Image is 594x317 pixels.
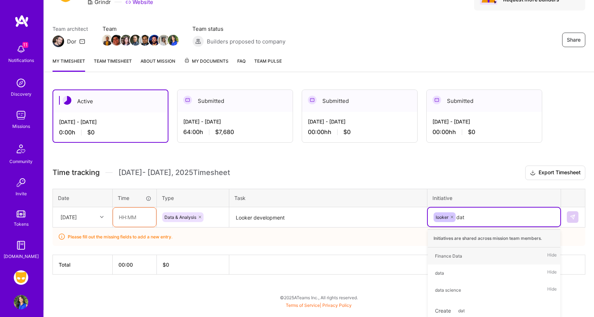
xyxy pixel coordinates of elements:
[308,128,411,136] div: 00:00h h
[14,270,28,285] img: Grindr: Data + FE + CyberSecurity + QA
[12,140,30,158] img: Community
[427,90,542,112] div: Submitted
[53,90,168,112] div: Active
[435,269,444,277] div: data
[53,189,113,207] th: Date
[435,252,462,260] div: Finance Data
[4,253,39,260] div: [DOMAIN_NAME]
[16,190,27,197] div: Invite
[432,118,536,125] div: [DATE] - [DATE]
[79,38,85,44] i: icon Mail
[455,306,468,316] span: dat
[103,34,112,46] a: Team Member Avatar
[435,286,461,294] div: data science
[131,34,140,46] a: Team Member Avatar
[14,238,28,253] img: guide book
[436,214,448,220] span: looker
[562,33,585,47] button: Share
[22,42,28,48] span: 11
[112,34,121,46] a: Team Member Avatar
[100,215,104,219] i: icon Chevron
[121,35,131,46] img: Team Member Avatar
[547,285,557,295] span: Hide
[428,229,560,247] div: Initiatives are shared across mission team members.
[207,38,285,45] span: Builders proposed to company
[184,57,229,65] span: My Documents
[14,42,28,57] img: bell
[12,122,30,130] div: Missions
[53,36,64,47] img: Team Architect
[157,189,229,207] th: Type
[322,303,352,308] a: Privacy Policy
[60,213,77,221] div: [DATE]
[183,96,192,104] img: Submitted
[308,96,317,104] img: Submitted
[140,34,150,46] a: Team Member Avatar
[164,214,196,220] span: Data & Analysis
[150,34,159,46] a: Team Member Avatar
[12,270,30,285] a: Grindr: Data + FE + CyberSecurity + QA
[184,57,229,72] a: My Documents
[87,129,95,136] span: $0
[14,108,28,122] img: teamwork
[432,194,556,202] div: Initiative
[254,58,282,64] span: Team Pulse
[159,34,168,46] a: Team Member Avatar
[43,288,594,306] div: © 2025 ATeams Inc., All rights reserved.
[12,295,30,309] a: User Avatar
[53,255,113,274] th: Total
[14,295,28,309] img: User Avatar
[230,208,426,227] textarea: Looker development
[286,303,320,308] a: Terms of Service
[141,57,175,72] a: About Mission
[103,25,178,33] span: Team
[163,262,169,268] span: $ 0
[63,96,71,105] img: Active
[130,35,141,46] img: Team Member Avatar
[432,96,441,104] img: Submitted
[254,57,282,72] a: Team Pulse
[183,128,287,136] div: 64:00 h
[215,128,234,136] span: $7,680
[168,34,178,46] a: Team Member Avatar
[468,128,475,136] span: $0
[286,303,352,308] span: |
[192,36,204,47] img: Builders proposed to company
[53,168,100,177] span: Time tracking
[547,251,557,261] span: Hide
[94,57,132,72] a: Team timesheet
[302,90,417,112] div: Submitted
[118,194,151,202] div: Time
[192,25,285,33] span: Team status
[177,90,293,112] div: Submitted
[102,35,113,46] img: Team Member Avatar
[14,76,28,90] img: discovery
[570,214,576,220] img: Submit
[139,35,150,46] img: Team Member Avatar
[14,220,29,228] div: Tokens
[111,35,122,46] img: Team Member Avatar
[11,90,32,98] div: Discovery
[530,169,536,177] i: icon Download
[229,189,427,207] th: Task
[168,35,179,46] img: Team Member Avatar
[158,35,169,46] img: Team Member Avatar
[121,34,131,46] a: Team Member Avatar
[525,166,585,180] button: Export Timesheet
[343,128,351,136] span: $0
[183,118,287,125] div: [DATE] - [DATE]
[567,36,581,43] span: Share
[59,129,162,136] div: 0:00 h
[14,175,28,190] img: Invite
[113,208,156,227] input: HH:MM
[547,268,557,278] span: Hide
[113,255,157,274] th: 00:00
[432,128,536,136] div: 00:00h h
[53,25,88,33] span: Team architect
[9,158,33,165] div: Community
[58,233,65,240] i: icon InfoOrange
[59,118,162,126] div: [DATE] - [DATE]
[53,228,585,246] div: Please fill out the missing fields to add a new entry.
[237,57,246,72] a: FAQ
[8,57,34,64] div: Notifications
